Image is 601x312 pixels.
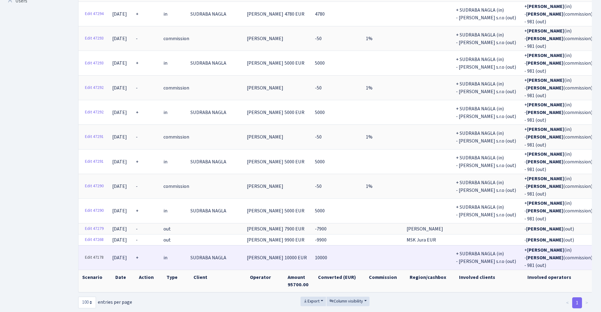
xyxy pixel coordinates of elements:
[365,270,406,292] th: Commission
[82,253,106,262] a: Edit 47178
[300,297,326,306] button: Export
[163,226,171,232] span: out
[526,158,563,165] strong: [PERSON_NAME]
[366,85,373,91] span: 1%
[315,134,322,141] span: -50
[78,270,112,292] th: Scenario
[190,109,226,116] span: SUDRABA NAGLA
[315,158,325,165] span: 5000
[456,7,516,21] span: + SUDRABA NAGLA (in) - [PERSON_NAME] s.r.o (out)
[82,59,106,68] a: Edit 47293
[285,11,304,17] span: 4780 EUR
[136,183,138,190] span: -
[524,101,592,124] span: + (in) - (commission) - 981 (out)
[524,28,592,50] span: + (in) - (commission) - 981 (out)
[527,77,564,84] strong: [PERSON_NAME]
[112,134,127,141] span: [DATE]
[406,270,455,292] th: Region/cashbox
[135,270,163,292] th: Action
[456,204,516,218] span: + SUDRABA NAGLA (in) - [PERSON_NAME] s.r.o (out)
[247,237,283,243] span: [PERSON_NAME]
[524,151,592,173] span: + (in) - (commission) - 981 (out)
[524,52,592,74] span: + (in) - (commission) - 981 (out)
[526,11,563,17] strong: [PERSON_NAME]
[82,181,106,191] a: Edit 47290
[190,60,226,67] span: SUDRABA NAGLA
[163,134,189,141] span: commission
[366,183,373,190] span: 1%
[285,237,304,243] span: 9900 EUR
[247,254,283,261] span: [PERSON_NAME]
[527,101,564,108] strong: [PERSON_NAME]
[455,270,524,292] th: Involved clients
[136,35,138,42] span: -
[315,254,327,261] span: 10000
[526,226,563,232] strong: [PERSON_NAME]
[163,254,167,261] span: in
[136,254,139,261] span: +
[456,56,516,70] span: + SUDRABA NAGLA (in) - [PERSON_NAME] s.r.o (out)
[112,183,127,190] span: [DATE]
[527,126,564,133] strong: [PERSON_NAME]
[82,235,106,245] a: Edit 47268
[456,81,516,95] span: + SUDRABA NAGLA (in) - [PERSON_NAME] s.r.o (out)
[163,11,167,17] span: in
[456,32,516,46] span: + SUDRABA NAGLA (in) - [PERSON_NAME] s.r.o (out)
[315,109,325,116] span: 5000
[136,109,139,116] span: +
[314,270,365,292] th: Converted (EUR)
[315,11,325,17] span: 4780
[112,35,127,42] span: [DATE]
[524,126,592,148] span: + (in) - (commission) - 981 (out)
[285,226,304,232] span: 7900 EUR
[285,254,307,261] span: 10000 EUR
[527,175,564,182] strong: [PERSON_NAME]
[527,3,564,10] strong: [PERSON_NAME]
[527,247,564,253] strong: [PERSON_NAME]
[82,34,106,43] a: Edit 47293
[247,134,283,141] span: [PERSON_NAME]
[163,109,167,116] span: in
[456,250,516,265] span: + SUDRABA NAGLA (in) - [PERSON_NAME] s.r.o (out)
[524,175,592,197] span: + (in) - (commission) - 981 (out)
[163,183,189,190] span: commission
[82,224,106,234] a: Edit 47279
[285,158,304,165] span: 5000 EUR
[190,158,226,165] span: SUDRABA NAGLA
[526,35,563,42] strong: [PERSON_NAME]
[112,237,127,243] span: [DATE]
[247,60,283,67] span: [PERSON_NAME]
[247,109,283,116] span: [PERSON_NAME]
[78,297,96,308] select: entries per page
[190,270,246,292] th: Client
[284,270,314,292] th: Amount 95700.00
[526,183,563,190] strong: [PERSON_NAME]
[456,130,516,144] span: + SUDRABA NAGLA (in) - [PERSON_NAME] s.r.o (out)
[163,60,167,67] span: in
[82,157,106,166] a: Edit 47291
[526,134,563,141] strong: [PERSON_NAME]
[136,60,139,67] span: +
[285,60,304,67] span: 5000 EUR
[407,237,436,243] span: MSK Jura EUR
[526,85,563,91] strong: [PERSON_NAME]
[112,158,127,165] span: [DATE]
[190,11,226,17] span: SUDRABA NAGLA
[163,208,167,215] span: in
[572,297,582,308] a: 1
[246,270,284,292] th: Operator
[78,297,132,308] label: entries per page
[190,254,226,261] span: SUDRABA NAGLA
[456,105,516,120] span: + SUDRABA NAGLA (in) - [PERSON_NAME] s.r.o (out)
[163,85,189,91] span: commission
[136,134,138,141] span: -
[82,206,106,215] a: Edit 47290
[315,237,327,243] span: -9900
[315,85,322,91] span: -50
[524,200,592,222] span: + (in) - (commission) - 981 (out)
[285,109,304,116] span: 5000 EUR
[112,60,127,67] span: [DATE]
[163,158,167,165] span: in
[524,270,593,292] th: Involved operators
[112,254,127,261] span: [DATE]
